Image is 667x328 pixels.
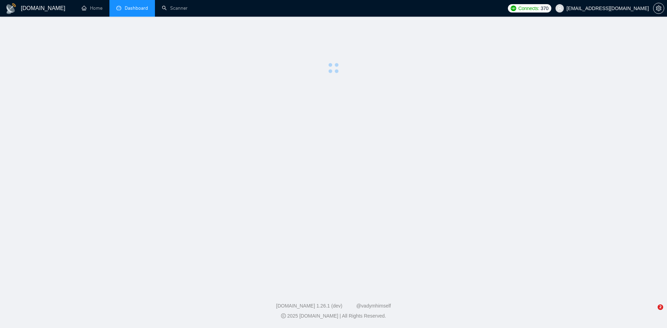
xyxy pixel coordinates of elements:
[6,3,17,14] img: logo
[281,313,286,318] span: copyright
[658,304,663,310] span: 2
[643,304,660,321] iframe: Intercom live chat
[653,6,664,11] a: setting
[557,6,562,11] span: user
[356,303,391,309] a: @vadymhimself
[653,6,664,11] span: setting
[276,303,343,309] a: [DOMAIN_NAME] 1.26.1 (dev)
[511,6,516,11] img: upwork-logo.png
[541,5,548,12] span: 370
[116,6,121,10] span: dashboard
[653,3,664,14] button: setting
[6,312,661,320] div: 2025 [DOMAIN_NAME] | All Rights Reserved.
[518,5,539,12] span: Connects:
[162,5,188,11] a: searchScanner
[125,5,148,11] span: Dashboard
[82,5,102,11] a: homeHome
